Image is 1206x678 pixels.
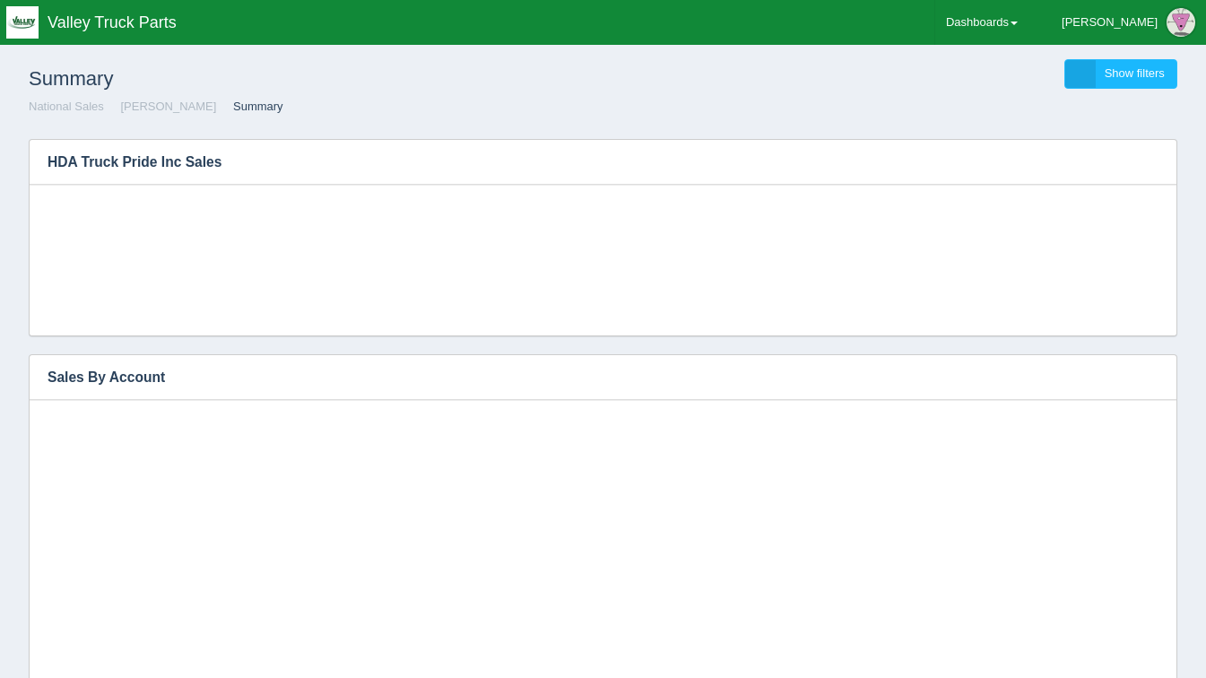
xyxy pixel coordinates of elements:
[48,13,177,31] span: Valley Truck Parts
[30,140,1150,185] h3: HDA Truck Pride Inc Sales
[29,59,603,99] h1: Summary
[1064,59,1177,89] a: Show filters
[1167,8,1195,37] img: Profile Picture
[30,355,1150,400] h3: Sales By Account
[1062,4,1158,40] div: [PERSON_NAME]
[120,100,216,113] a: [PERSON_NAME]
[29,100,104,113] a: National Sales
[6,6,39,39] img: q1blfpkbivjhsugxdrfq.png
[1105,66,1165,80] span: Show filters
[220,99,283,116] li: Summary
